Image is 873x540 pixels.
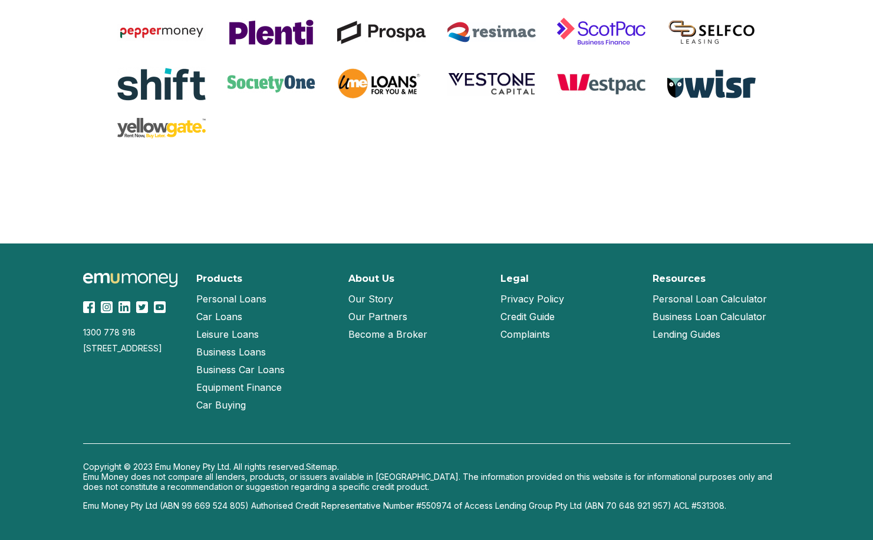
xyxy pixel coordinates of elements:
img: LinkedIn [118,301,130,313]
a: Personal Loans [196,290,266,308]
h2: Products [196,273,242,284]
img: Vestone [447,71,536,97]
p: Emu Money does not compare all lenders, products, or issuers available in [GEOGRAPHIC_DATA]. The ... [83,472,790,492]
p: Emu Money Pty Ltd (ABN 99 669 524 805) Authorised Credit Representative Number #550974 of Access ... [83,501,790,511]
a: Our Story [348,290,393,308]
a: Leisure Loans [196,325,259,343]
a: Personal Loan Calculator [653,290,767,308]
div: 1300 778 918 [83,327,182,337]
a: Business Loan Calculator [653,308,766,325]
a: Car Buying [196,396,246,414]
h2: Resources [653,273,706,284]
a: Privacy Policy [500,290,564,308]
img: SocietyOne [227,75,315,93]
img: Facebook [83,301,95,313]
img: Twitter [136,301,148,313]
img: UME Loans [337,66,426,101]
p: Copyright © 2023 Emu Money Pty Ltd. All rights reserved. [83,462,790,472]
img: Pepper Money [117,24,206,41]
a: Equipment Finance [196,378,282,396]
a: Car Loans [196,308,242,325]
a: Lending Guides [653,325,720,343]
a: Become a Broker [348,325,427,343]
a: Sitemap. [306,462,339,472]
div: [STREET_ADDRESS] [83,343,182,353]
img: Prospa [337,21,426,44]
img: YouTube [154,301,166,313]
img: Instagram [101,301,113,313]
img: Yellow Gate [117,118,206,139]
img: Selfco [667,19,756,45]
a: Business Car Loans [196,361,285,378]
img: ScotPac [557,15,645,50]
h2: Legal [500,273,529,284]
img: Westpac [557,73,645,95]
img: Plenti [227,18,315,46]
h2: About Us [348,273,394,284]
a: Our Partners [348,308,407,325]
a: Complaints [500,325,550,343]
a: Business Loans [196,343,266,361]
img: Resimac [447,22,536,42]
img: Shift [117,67,206,101]
img: Emu Money [83,273,177,288]
a: Credit Guide [500,308,555,325]
img: Wisr [667,70,756,98]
